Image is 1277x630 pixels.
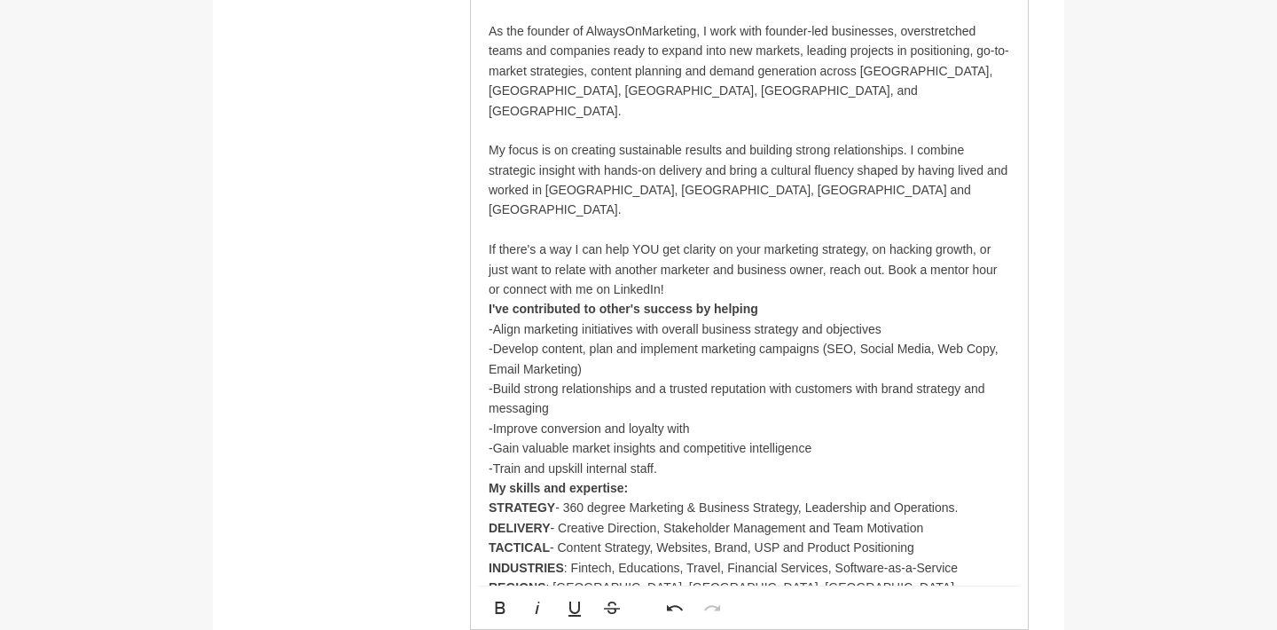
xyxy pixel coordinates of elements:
[489,500,555,515] strong: STRATEGY
[489,538,1010,557] p: - Content Strategy, Websites, Brand, USP and Product Positioning
[489,299,1010,478] p: -Align marketing initiatives with overall business strategy and objectives -Develop content, plan...
[489,240,1010,299] p: If there's a way I can help YOU get clarity on your marketing strategy, on hacking growth, or jus...
[489,558,1010,578] p: : Fintech, Educations, Travel, Financial Services, Software-as-a-Service
[489,521,551,535] strong: DELIVERY
[489,580,546,595] strong: REGIONS
[695,590,729,626] button: Redo (⌘⇧Z)
[658,590,692,626] button: Undo (⌘Z)
[483,590,517,626] button: Bold (⌘B)
[489,518,1010,538] p: - Creative Direction, Stakeholder Management and Team Motivation
[489,540,550,555] strong: TACTICAL
[489,481,628,495] strong: My skills and expertise:
[489,578,1010,597] p: : [GEOGRAPHIC_DATA], [GEOGRAPHIC_DATA], [GEOGRAPHIC_DATA]
[521,590,554,626] button: Italic (⌘I)
[489,21,1010,121] p: As the founder of AlwaysOnMarketing, I work with founder-led businesses, overstretched teams and ...
[558,590,591,626] button: Underline (⌘U)
[489,302,758,316] strong: I've contributed to other's success by helping
[489,561,564,575] strong: INDUSTRIES
[595,590,629,626] button: Strikethrough (⌘S)
[489,140,1010,220] p: My focus is on creating sustainable results and building strong relationships. I combine strategi...
[489,498,1010,517] p: - 360 degree Marketing & Business Strategy, Leadership and Operations.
